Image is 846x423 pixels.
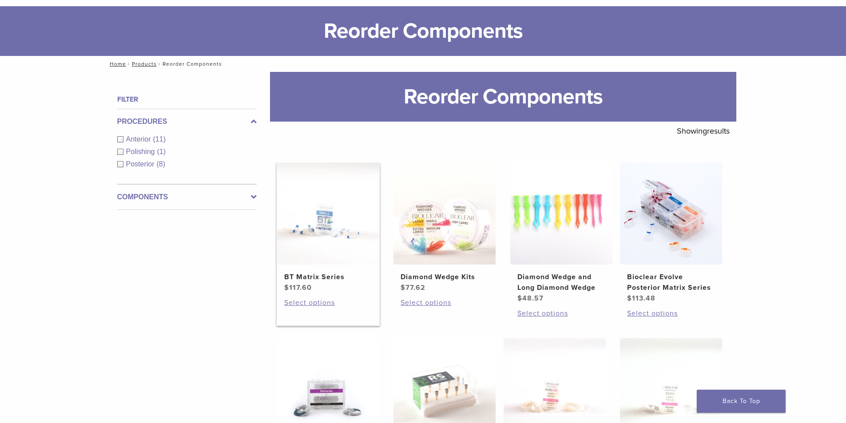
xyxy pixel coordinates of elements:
p: Showing results [677,122,730,140]
span: Anterior [126,135,153,143]
a: Diamond Wedge KitsDiamond Wedge Kits $77.62 [393,162,496,293]
label: Components [117,192,257,202]
img: Diamond Wedge and Long Diamond Wedge [510,162,612,265]
a: BT Matrix SeriesBT Matrix Series $117.60 [277,162,380,293]
a: Bioclear Evolve Posterior Matrix SeriesBioclear Evolve Posterior Matrix Series $113.48 [620,162,723,304]
h2: Bioclear Evolve Posterior Matrix Series [627,272,715,293]
a: Home [107,61,126,67]
h2: Diamond Wedge and Long Diamond Wedge [517,272,605,293]
a: Products [132,61,157,67]
span: Polishing [126,148,157,155]
bdi: 113.48 [627,294,655,303]
a: Back To Top [697,390,786,413]
a: Select options for “Diamond Wedge Kits” [401,297,489,308]
h2: Diamond Wedge Kits [401,272,489,282]
h1: Reorder Components [270,72,736,122]
span: $ [284,283,289,292]
span: $ [517,294,522,303]
h2: BT Matrix Series [284,272,372,282]
h4: Filter [117,94,257,105]
a: Select options for “BT Matrix Series” [284,297,372,308]
bdi: 77.62 [401,283,425,292]
span: / [157,62,163,66]
span: (11) [153,135,166,143]
label: Procedures [117,116,257,127]
span: Posterior [126,160,157,168]
span: (8) [157,160,166,168]
span: $ [401,283,405,292]
nav: Reorder Components [103,56,743,72]
span: (1) [157,148,166,155]
a: Diamond Wedge and Long Diamond WedgeDiamond Wedge and Long Diamond Wedge $48.57 [510,162,613,304]
img: Diamond Wedge Kits [393,162,496,265]
img: Bioclear Evolve Posterior Matrix Series [620,162,722,265]
bdi: 117.60 [284,283,312,292]
bdi: 48.57 [517,294,544,303]
span: / [126,62,132,66]
a: Select options for “Bioclear Evolve Posterior Matrix Series” [627,308,715,319]
a: Select options for “Diamond Wedge and Long Diamond Wedge” [517,308,605,319]
span: $ [627,294,632,303]
img: BT Matrix Series [277,162,379,265]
